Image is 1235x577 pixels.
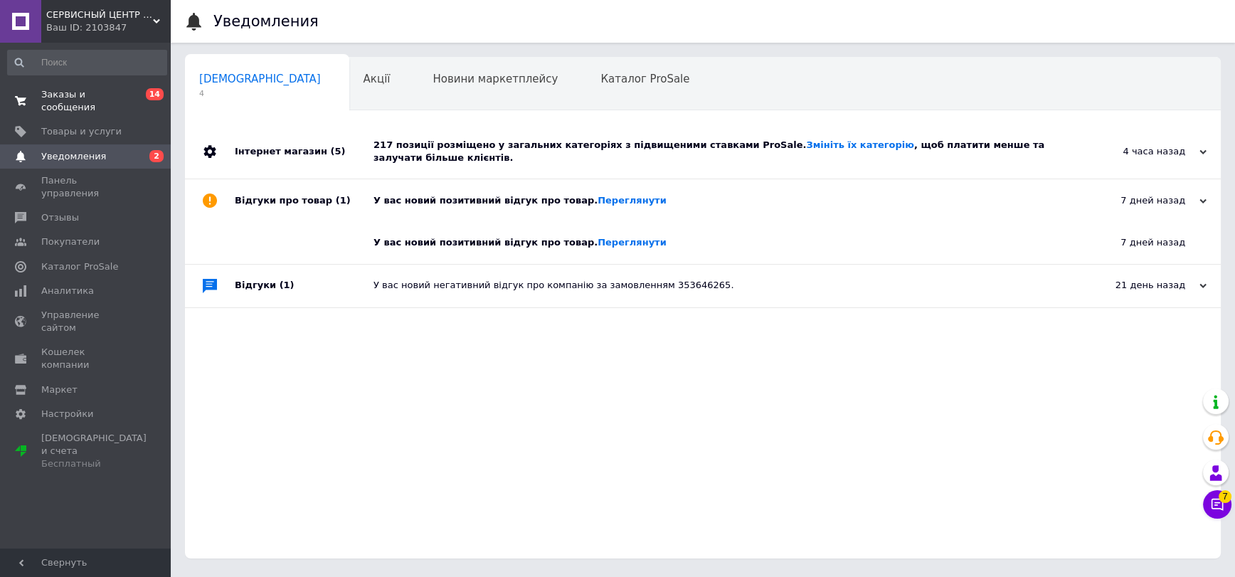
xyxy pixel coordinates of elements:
[373,194,1064,207] div: У вас новий позитивний відгук про товар.
[1064,194,1207,207] div: 7 дней назад
[41,457,147,470] div: Бесплатный
[199,73,321,85] span: [DEMOGRAPHIC_DATA]
[373,139,1064,164] div: 217 позиції розміщено у загальних категоріях з підвищеними ставками ProSale. , щоб платити менше ...
[330,146,345,157] span: (5)
[41,309,132,334] span: Управление сайтом
[41,260,118,273] span: Каталог ProSale
[41,235,100,248] span: Покупатели
[598,237,667,248] a: Переглянути
[1064,145,1207,158] div: 4 часа назад
[41,346,132,371] span: Кошелек компании
[373,279,1064,292] div: У вас новий негативний відгук про компанію за замовленням 353646265.
[598,195,667,206] a: Переглянути
[46,21,171,34] div: Ваш ID: 2103847
[41,383,78,396] span: Маркет
[373,236,1043,249] div: У вас новий позитивний відгук про товар.
[235,265,373,307] div: Відгуки
[146,88,164,100] span: 14
[433,73,558,85] span: Новини маркетплейсу
[41,408,93,420] span: Настройки
[149,150,164,162] span: 2
[41,432,147,471] span: [DEMOGRAPHIC_DATA] и счета
[41,125,122,138] span: Товары и услуги
[41,211,79,224] span: Отзывы
[41,88,132,114] span: Заказы и сообщения
[1203,490,1231,519] button: Чат с покупателем7
[235,179,373,222] div: Відгуки про товар
[235,125,373,179] div: Інтернет магазин
[41,150,106,163] span: Уведомления
[46,9,153,21] span: СЕРВИСНЫЙ ЦЕНТР "ДАДАШЕВА"
[1064,279,1207,292] div: 21 день назад
[213,13,319,30] h1: Уведомления
[41,285,94,297] span: Аналитика
[364,73,391,85] span: Акції
[199,88,321,99] span: 4
[7,50,167,75] input: Поиск
[600,73,689,85] span: Каталог ProSale
[1219,490,1231,503] span: 7
[1043,222,1221,263] div: 7 дней назад
[41,174,132,200] span: Панель управления
[336,195,351,206] span: (1)
[280,280,295,290] span: (1)
[806,139,913,150] a: Змініть їх категорію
